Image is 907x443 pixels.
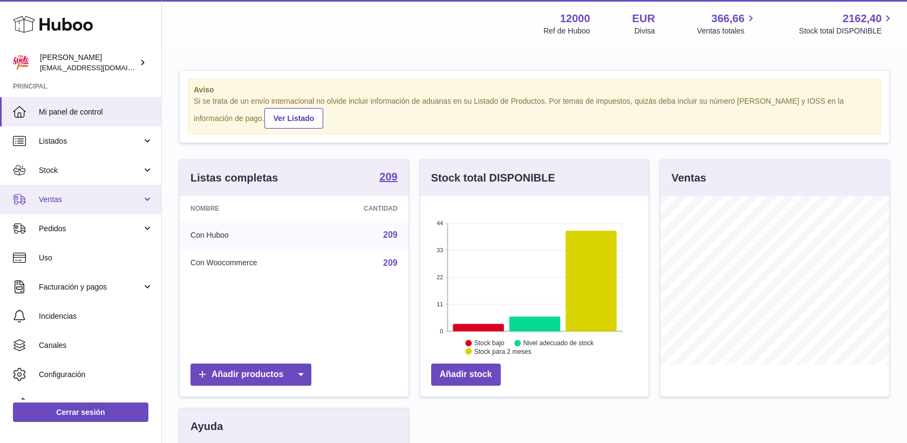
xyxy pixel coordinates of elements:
div: Ref de Huboo [543,26,590,36]
a: Añadir productos [190,364,311,386]
text: Stock bajo [474,339,504,347]
text: 11 [437,301,443,307]
strong: 12000 [560,11,590,26]
span: Uso [39,253,153,263]
a: 209 [383,258,398,267]
span: Mi panel de control [39,107,153,117]
text: 33 [437,247,443,253]
td: Con Huboo [180,221,320,249]
h3: Ayuda [190,419,223,434]
span: Pedidos [39,224,142,234]
td: Con Woocommerce [180,249,320,277]
div: [PERSON_NAME] [40,52,137,73]
span: Listados [39,136,142,146]
a: Añadir stock [431,364,501,386]
span: Ventas totales [697,26,757,36]
span: Configuración [39,370,153,380]
a: 209 [383,230,398,239]
a: 209 [379,171,397,184]
text: Nivel adecuado de stock [523,339,595,347]
strong: 209 [379,171,397,182]
a: 2162,40 Stock total DISPONIBLE [799,11,894,36]
span: Stock total DISPONIBLE [799,26,894,36]
a: 366,66 Ventas totales [697,11,757,36]
span: Devoluciones [39,399,153,409]
span: 2162,40 [843,11,882,26]
th: Cantidad [320,196,408,221]
span: Stock [39,165,142,176]
a: Ver Listado [264,108,323,129]
span: [EMAIL_ADDRESS][DOMAIN_NAME] [40,63,159,72]
img: mar@ensuelofirme.com [13,55,29,71]
h3: Listas completas [190,171,278,185]
strong: Aviso [194,85,875,95]
th: Nombre [180,196,320,221]
text: 22 [437,274,443,280]
span: Canales [39,340,153,351]
h3: Stock total DISPONIBLE [431,171,555,185]
span: Ventas [39,194,142,205]
text: Stock para 2 meses [474,348,531,355]
a: Cerrar sesión [13,402,148,422]
h3: Ventas [671,171,706,185]
div: Divisa [635,26,655,36]
div: Si se trata de un envío internacional no olvide incluir información de aduanas en su Listado de P... [194,96,875,129]
text: 0 [440,328,443,334]
span: Facturación y pagos [39,282,142,292]
text: 44 [437,220,443,226]
span: Incidencias [39,311,153,321]
span: 366,66 [712,11,745,26]
strong: EUR [632,11,655,26]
